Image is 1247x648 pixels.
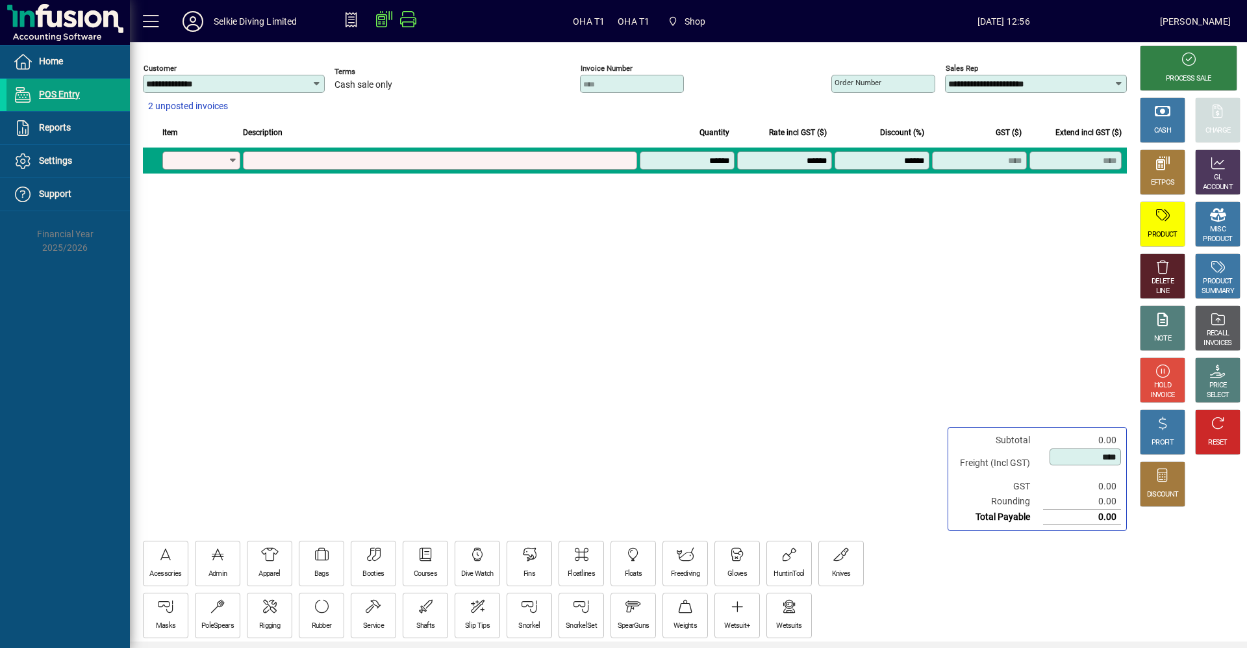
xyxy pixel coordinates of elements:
[39,155,72,166] span: Settings
[363,621,384,631] div: Service
[39,89,80,99] span: POS Entry
[39,188,71,199] span: Support
[1205,126,1231,136] div: CHARGE
[1043,510,1121,525] td: 0.00
[1043,433,1121,448] td: 0.00
[953,479,1043,494] td: GST
[334,80,392,90] span: Cash sale only
[1154,126,1171,136] div: CASH
[1043,494,1121,510] td: 0.00
[1152,438,1174,448] div: PROFIT
[832,569,851,579] div: Knives
[724,621,749,631] div: Wetsuit+
[1156,287,1169,296] div: LINE
[566,621,597,631] div: SnorkelSet
[214,11,297,32] div: Selkie Diving Limited
[699,125,729,140] span: Quantity
[573,11,605,32] span: OHA T1
[518,621,540,631] div: Snorkel
[880,125,924,140] span: Discount (%)
[1166,74,1211,84] div: PROCESS SALE
[1214,173,1222,183] div: GL
[143,95,233,118] button: 2 unposted invoices
[618,11,649,32] span: OHA T1
[1203,339,1231,348] div: INVOICES
[243,125,283,140] span: Description
[6,145,130,177] a: Settings
[334,68,412,76] span: Terms
[953,494,1043,510] td: Rounding
[1209,381,1227,391] div: PRICE
[618,621,649,631] div: SpearGuns
[523,569,535,579] div: Fins
[1148,230,1177,240] div: PRODUCT
[953,448,1043,479] td: Freight (Incl GST)
[1154,334,1171,344] div: NOTE
[581,64,633,73] mat-label: Invoice number
[465,621,490,631] div: Slip Tips
[1147,490,1178,500] div: DISCOUNT
[144,64,177,73] mat-label: Customer
[1160,11,1231,32] div: [PERSON_NAME]
[172,10,214,33] button: Profile
[414,569,437,579] div: Courses
[162,125,178,140] span: Item
[1202,287,1234,296] div: SUMMARY
[1203,183,1233,192] div: ACCOUNT
[996,125,1022,140] span: GST ($)
[1152,277,1174,287] div: DELETE
[6,112,130,144] a: Reports
[776,621,801,631] div: Wetsuits
[1210,225,1226,235] div: MISC
[769,125,827,140] span: Rate incl GST ($)
[259,621,280,631] div: Rigging
[1203,277,1232,287] div: PRODUCT
[1208,438,1228,448] div: RESET
[953,510,1043,525] td: Total Payable
[848,11,1160,32] span: [DATE] 12:56
[312,621,332,631] div: Rubber
[671,569,699,579] div: Freediving
[774,569,804,579] div: HuntinTool
[201,621,234,631] div: PoleSpears
[727,569,747,579] div: Gloves
[625,569,642,579] div: Floats
[156,621,176,631] div: Masks
[1043,479,1121,494] td: 0.00
[835,78,881,87] mat-label: Order number
[6,178,130,211] a: Support
[362,569,384,579] div: Booties
[1207,391,1229,400] div: SELECT
[1055,125,1122,140] span: Extend incl GST ($)
[6,45,130,78] a: Home
[39,56,63,66] span: Home
[208,569,227,579] div: Admin
[1150,391,1174,400] div: INVOICE
[662,10,711,33] span: Shop
[149,569,181,579] div: Acessories
[461,569,493,579] div: Dive Watch
[258,569,280,579] div: Apparel
[953,433,1043,448] td: Subtotal
[674,621,697,631] div: Weights
[416,621,435,631] div: Shafts
[148,99,228,113] span: 2 unposted invoices
[1203,235,1232,244] div: PRODUCT
[1207,329,1229,339] div: RECALL
[39,122,71,133] span: Reports
[946,64,978,73] mat-label: Sales rep
[1154,381,1171,391] div: HOLD
[685,11,706,32] span: Shop
[568,569,595,579] div: Floatlines
[1151,178,1175,188] div: EFTPOS
[314,569,329,579] div: Bags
